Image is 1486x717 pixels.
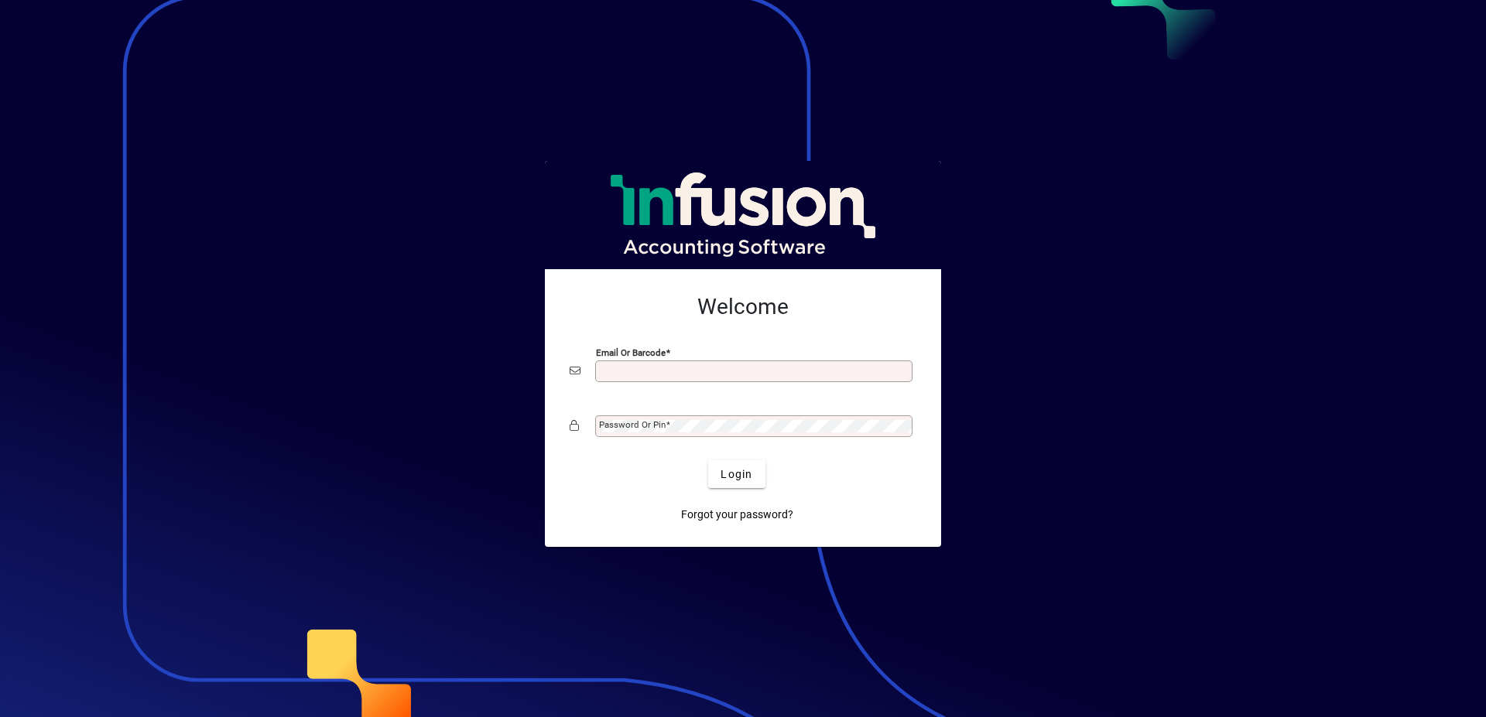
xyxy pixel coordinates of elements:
[596,347,666,358] mat-label: Email or Barcode
[681,507,793,523] span: Forgot your password?
[599,419,666,430] mat-label: Password or Pin
[675,500,799,528] a: Forgot your password?
[708,460,765,488] button: Login
[570,294,916,320] h2: Welcome
[721,466,752,483] span: Login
